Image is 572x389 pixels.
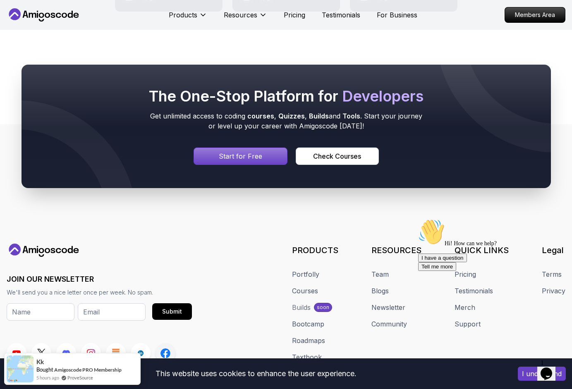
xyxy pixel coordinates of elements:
a: Roadmaps [292,336,325,346]
a: For Business [377,10,417,20]
span: 5 hours ago [36,374,59,381]
a: Portfolly [292,269,319,279]
a: Discord link [56,343,76,363]
a: Team [371,269,389,279]
p: Get unlimited access to coding , , and . Start your journey or level up your career with Amigosco... [147,111,425,131]
button: Products [169,10,207,27]
a: Blogs [371,286,389,296]
span: courses [247,112,274,120]
a: Twitter link [31,343,51,363]
p: Resources [224,10,257,20]
p: soon [317,304,329,311]
img: :wave: [3,3,30,30]
p: Products [169,10,197,20]
a: Pricing [284,10,305,20]
h3: PRODUCTS [292,244,338,256]
button: I have a question [3,38,52,47]
img: provesource social proof notification image [7,355,34,382]
span: Hi! How can we help? [3,25,82,31]
div: Submit [162,307,182,316]
span: Quizzes [278,112,305,120]
a: Bootcamp [292,319,324,329]
a: Testimonials [322,10,360,20]
span: Builds [309,112,329,120]
span: Developers [342,87,424,105]
a: Blog link [106,343,126,363]
input: Email [78,303,146,321]
a: Amigoscode PRO Membership [54,367,122,373]
iframe: chat widget [415,215,564,352]
button: Check Courses [296,147,378,165]
a: Courses page [296,147,378,165]
a: Signin page [194,147,288,165]
a: Instagram link [81,343,101,363]
input: Name [7,303,74,321]
button: Tell me more [3,47,41,56]
a: ProveSource [67,374,93,381]
a: Facebook link [156,343,175,363]
button: Submit [152,303,192,320]
h3: JOIN OUR NEWSLETTER [7,273,192,285]
button: Accept cookies [518,367,566,381]
a: Textbook [292,352,322,362]
a: LinkedIn link [131,343,151,363]
button: Resources [224,10,267,27]
h2: The One-Stop Platform for [147,88,425,104]
p: Members Area [505,7,565,22]
p: We'll send you a nice letter once per week. No spam. [7,288,192,297]
div: 👋Hi! How can we help?I have a questionTell me more [3,3,152,56]
a: Courses [292,286,318,296]
a: Community [371,319,407,329]
a: Members Area [505,7,565,23]
span: Bought [36,366,53,373]
div: Builds [292,302,311,312]
iframe: chat widget [537,356,564,381]
div: This website uses cookies to enhance the user experience. [6,365,505,383]
span: Kk [36,358,44,365]
p: Start for Free [219,151,262,161]
a: Newsletter [371,302,405,312]
div: Check Courses [313,151,361,161]
a: Youtube link [7,343,26,363]
h3: RESOURCES [371,244,421,256]
span: Tools [342,112,360,120]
